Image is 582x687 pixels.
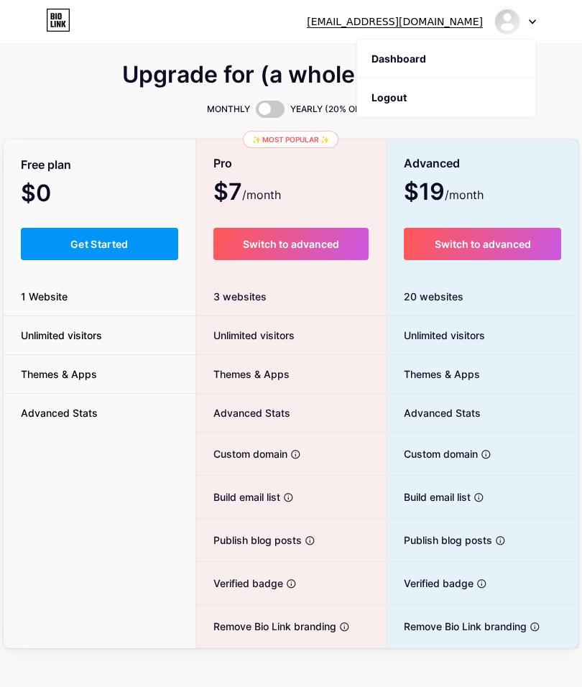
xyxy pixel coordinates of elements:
[21,152,71,177] span: Free plan
[4,328,119,343] span: Unlimited visitors
[4,405,115,420] span: Advanced Stats
[21,185,90,205] span: $0
[387,619,527,634] span: Remove Bio Link branding
[196,446,287,461] span: Custom domain
[213,183,281,203] span: $7
[387,366,480,382] span: Themes & Apps
[387,405,481,420] span: Advanced Stats
[387,328,485,343] span: Unlimited visitors
[196,619,336,634] span: Remove Bio Link branding
[387,532,492,548] span: Publish blog posts
[196,328,295,343] span: Unlimited visitors
[404,228,561,260] button: Switch to advanced
[357,78,535,117] li: Logout
[122,66,461,83] span: Upgrade for (a whole lot) more
[445,186,484,203] span: /month
[357,40,535,78] a: Dashboard
[387,489,471,504] span: Build email list
[196,277,387,316] div: 3 websites
[213,228,369,260] button: Switch to advanced
[435,238,531,250] span: Switch to advanced
[196,489,280,504] span: Build email list
[243,238,339,250] span: Switch to advanced
[21,228,178,260] button: Get Started
[404,183,484,203] span: $19
[387,446,478,461] span: Custom domain
[4,289,85,304] span: 1 Website
[290,102,382,116] span: YEARLY (20% OFF 🎉)
[207,102,250,116] span: MONTHLY
[387,277,578,316] div: 20 websites
[196,532,302,548] span: Publish blog posts
[213,151,232,176] span: Pro
[243,131,338,148] div: ✨ Most popular ✨
[242,186,281,203] span: /month
[70,238,129,250] span: Get Started
[387,576,474,591] span: Verified badge
[196,576,283,591] span: Verified badge
[4,366,114,382] span: Themes & Apps
[494,8,521,35] img: nodueggdrop
[196,405,290,420] span: Advanced Stats
[196,366,290,382] span: Themes & Apps
[404,151,460,176] span: Advanced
